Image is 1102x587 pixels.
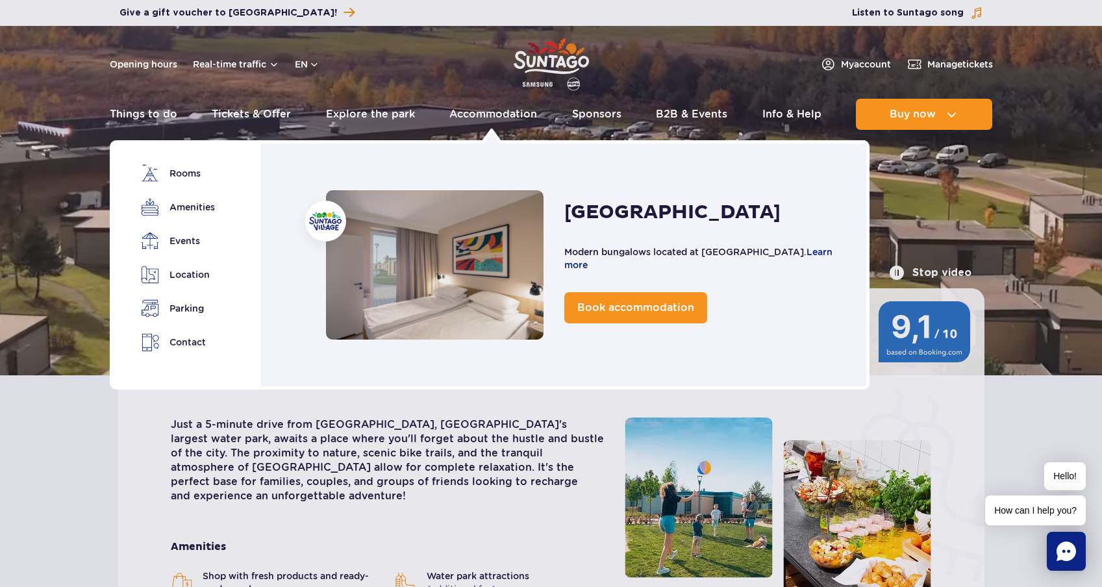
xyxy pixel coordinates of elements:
[449,99,537,130] a: Accommodation
[141,333,214,352] a: Contact
[856,99,992,130] button: Buy now
[1047,532,1086,571] div: Chat
[212,99,291,130] a: Tickets & Offer
[656,99,727,130] a: B2B & Events
[985,495,1086,525] span: How can I help you?
[762,99,821,130] a: Info & Help
[110,58,177,71] a: Opening hours
[564,245,840,271] p: Modern bungalows located at [GEOGRAPHIC_DATA].
[326,99,415,130] a: Explore the park
[890,108,936,120] span: Buy now
[193,59,279,69] button: Real-time traffic
[326,190,544,340] a: Accommodation
[577,301,694,314] span: Book accommodation
[841,58,891,71] span: My account
[141,164,214,182] a: Rooms
[907,56,993,72] a: Managetickets
[927,58,993,71] span: Manage tickets
[141,266,214,284] a: Location
[564,200,781,225] h2: [GEOGRAPHIC_DATA]
[1044,462,1086,490] span: Hello!
[572,99,621,130] a: Sponsors
[110,99,177,130] a: Things to do
[141,232,214,250] a: Events
[295,58,319,71] button: en
[141,198,214,216] a: Amenities
[309,212,342,231] img: Suntago
[820,56,891,72] a: Myaccount
[141,299,214,318] a: Parking
[564,292,707,323] a: Book accommodation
